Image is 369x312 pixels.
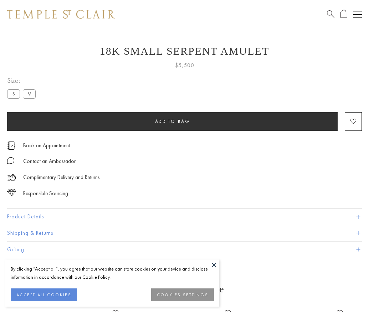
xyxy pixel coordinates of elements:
[340,10,347,19] a: Open Shopping Bag
[151,288,214,301] button: COOKIES SETTINGS
[7,75,39,86] span: Size:
[155,118,190,124] span: Add to bag
[11,265,214,281] div: By clicking “Accept all”, you agree that our website can store cookies on your device and disclos...
[23,173,99,182] p: Complimentary Delivery and Returns
[7,112,338,131] button: Add to bag
[7,157,14,164] img: MessageIcon-01_2.svg
[7,89,20,98] label: S
[7,142,16,150] img: icon_appointment.svg
[7,10,115,19] img: Temple St. Clair
[23,189,68,198] div: Responsible Sourcing
[11,288,77,301] button: ACCEPT ALL COOKIES
[353,10,362,19] button: Open navigation
[7,225,362,241] button: Shipping & Returns
[23,157,76,166] div: Contact an Ambassador
[7,45,362,57] h1: 18K Small Serpent Amulet
[175,61,194,70] span: $5,500
[7,189,16,196] img: icon_sourcing.svg
[327,10,334,19] a: Search
[7,242,362,258] button: Gifting
[23,89,36,98] label: M
[7,173,16,182] img: icon_delivery.svg
[7,209,362,225] button: Product Details
[23,142,70,149] a: Book an Appointment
